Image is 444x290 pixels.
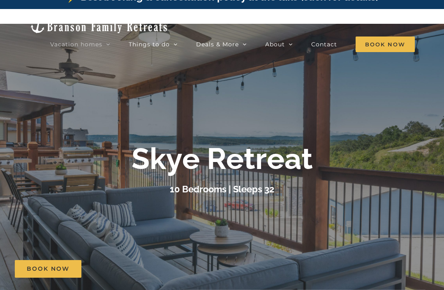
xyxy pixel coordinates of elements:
[265,36,293,53] a: About
[50,41,102,47] span: Vacation homes
[170,184,274,194] h3: 10 Bedrooms | Sleeps 32
[50,36,110,53] a: Vacation homes
[311,41,337,47] span: Contact
[15,260,81,278] a: Book Now
[196,41,239,47] span: Deals & More
[311,36,337,53] a: Contact
[129,36,178,53] a: Things to do
[356,37,415,52] span: Book Now
[129,41,170,47] span: Things to do
[132,141,313,176] b: Skye Retreat
[27,265,69,272] span: Book Now
[29,16,169,34] img: Branson Family Retreats Logo
[265,41,285,47] span: About
[50,36,415,53] nav: Main Menu
[196,36,247,53] a: Deals & More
